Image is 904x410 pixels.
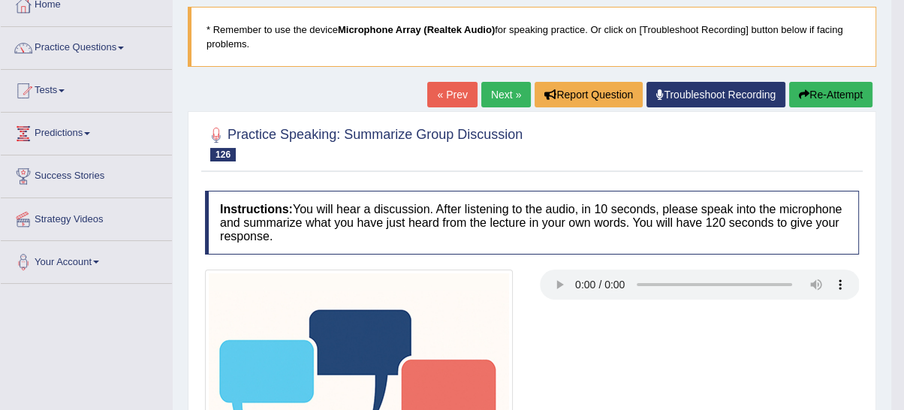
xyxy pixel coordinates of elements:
[1,198,172,236] a: Strategy Videos
[220,203,293,216] b: Instructions:
[205,191,859,255] h4: You will hear a discussion. After listening to the audio, in 10 seconds, please speak into the mi...
[1,113,172,150] a: Predictions
[338,24,495,35] b: Microphone Array (Realtek Audio)
[1,241,172,279] a: Your Account
[427,82,477,107] a: « Prev
[535,82,643,107] button: Report Question
[188,7,876,67] blockquote: * Remember to use the device for speaking practice. Or click on [Troubleshoot Recording] button b...
[205,124,523,161] h2: Practice Speaking: Summarize Group Discussion
[1,27,172,65] a: Practice Questions
[646,82,785,107] a: Troubleshoot Recording
[1,155,172,193] a: Success Stories
[481,82,531,107] a: Next »
[789,82,872,107] button: Re-Attempt
[210,148,236,161] span: 126
[1,70,172,107] a: Tests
